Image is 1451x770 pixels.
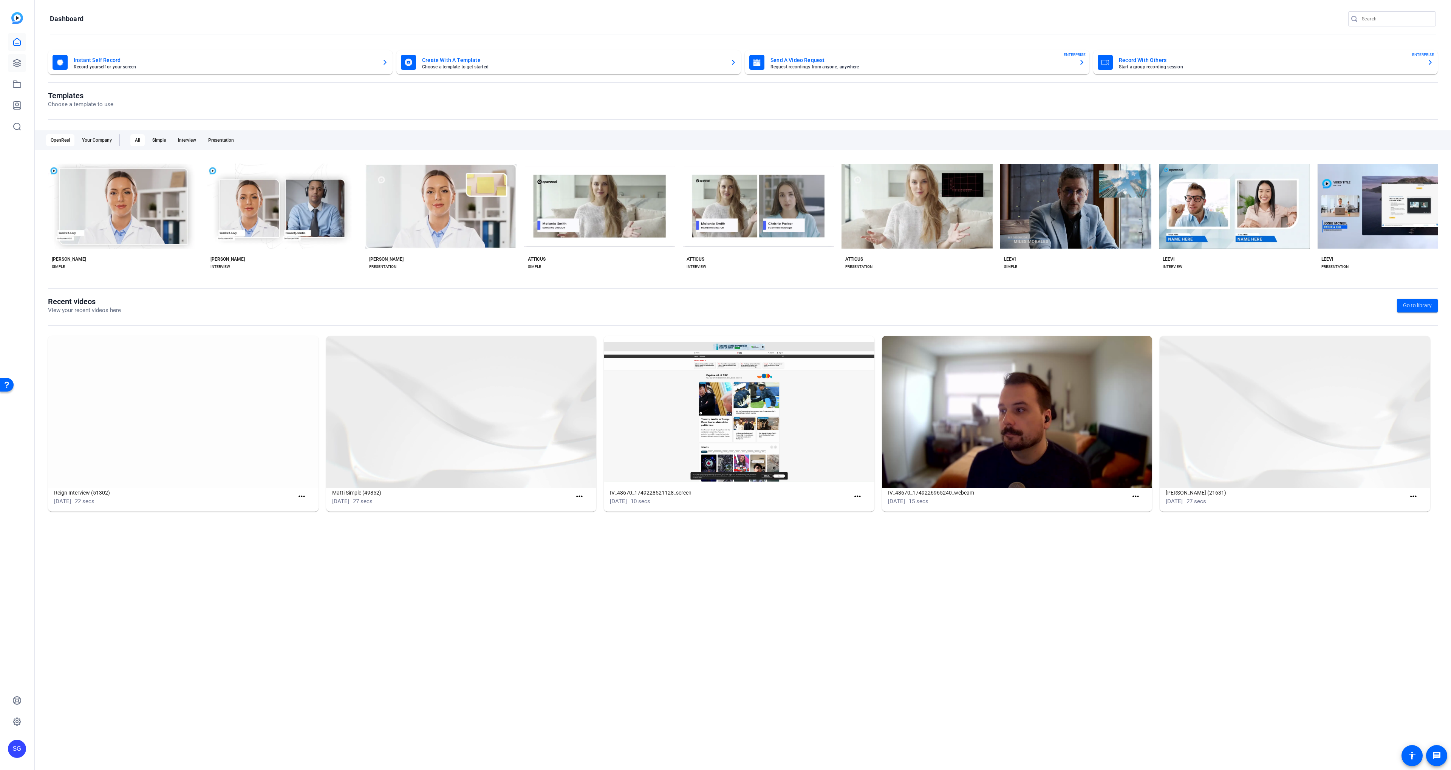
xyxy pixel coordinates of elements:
[75,498,94,505] span: 22 secs
[1163,256,1174,262] div: LEEVI
[770,65,1073,69] mat-card-subtitle: Request recordings from anyone, anywhere
[74,56,376,65] mat-card-title: Instant Self Record
[210,256,245,262] div: [PERSON_NAME]
[369,256,404,262] div: [PERSON_NAME]
[1166,488,1406,497] h1: [PERSON_NAME] (21631)
[8,740,26,758] div: SG
[48,100,113,109] p: Choose a template to use
[54,488,294,497] h1: Reign Interview (51302)
[332,498,349,505] span: [DATE]
[1412,52,1434,57] span: ENTERPRISE
[204,134,238,146] div: Presentation
[845,256,863,262] div: ATTICUS
[369,264,396,270] div: PRESENTATION
[1362,14,1430,23] input: Search
[326,336,597,488] img: Matti Simple (49852)
[845,264,872,270] div: PRESENTATION
[1064,52,1086,57] span: ENTERPRISE
[353,498,373,505] span: 27 secs
[1004,264,1017,270] div: SIMPLE
[1093,50,1438,74] button: Record With OthersStart a group recording sessionENTERPRISE
[11,12,23,24] img: blue-gradient.svg
[1131,492,1140,501] mat-icon: more_horiz
[888,488,1128,497] h1: IV_48670_1749226965240_webcam
[210,264,230,270] div: INTERVIEW
[1432,751,1441,760] mat-icon: message
[631,498,650,505] span: 10 secs
[77,134,116,146] div: Your Company
[422,56,724,65] mat-card-title: Create With A Template
[882,336,1152,488] img: IV_48670_1749226965240_webcam
[1321,264,1349,270] div: PRESENTATION
[1119,56,1421,65] mat-card-title: Record With Others
[1166,498,1183,505] span: [DATE]
[1186,498,1206,505] span: 27 secs
[888,498,905,505] span: [DATE]
[1004,256,1016,262] div: LEEVI
[528,264,541,270] div: SIMPLE
[610,498,627,505] span: [DATE]
[604,336,874,488] img: IV_48670_1749228521128_screen
[853,492,862,501] mat-icon: more_horiz
[1408,751,1417,760] mat-icon: accessibility
[909,498,928,505] span: 15 secs
[1160,336,1430,488] img: Matti Simple (21631)
[1403,302,1432,309] span: Go to library
[74,65,376,69] mat-card-subtitle: Record yourself or your screen
[297,492,306,501] mat-icon: more_horiz
[173,134,201,146] div: Interview
[575,492,584,501] mat-icon: more_horiz
[1119,65,1421,69] mat-card-subtitle: Start a group recording session
[48,336,319,488] img: Reign Interview (51302)
[50,14,84,23] h1: Dashboard
[1163,264,1182,270] div: INTERVIEW
[1409,492,1418,501] mat-icon: more_horiz
[610,488,850,497] h1: IV_48670_1749228521128_screen
[528,256,546,262] div: ATTICUS
[54,498,71,505] span: [DATE]
[745,50,1089,74] button: Send A Video RequestRequest recordings from anyone, anywhereENTERPRISE
[396,50,741,74] button: Create With A TemplateChoose a template to get started
[48,91,113,100] h1: Templates
[48,306,121,315] p: View your recent videos here
[52,264,65,270] div: SIMPLE
[687,264,706,270] div: INTERVIEW
[770,56,1073,65] mat-card-title: Send A Video Request
[687,256,704,262] div: ATTICUS
[332,488,572,497] h1: Matti Simple (49852)
[46,134,74,146] div: OpenReel
[1321,256,1333,262] div: LEEVI
[52,256,86,262] div: [PERSON_NAME]
[1397,299,1438,312] a: Go to library
[422,65,724,69] mat-card-subtitle: Choose a template to get started
[48,297,121,306] h1: Recent videos
[148,134,170,146] div: Simple
[130,134,145,146] div: All
[48,50,393,74] button: Instant Self RecordRecord yourself or your screen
